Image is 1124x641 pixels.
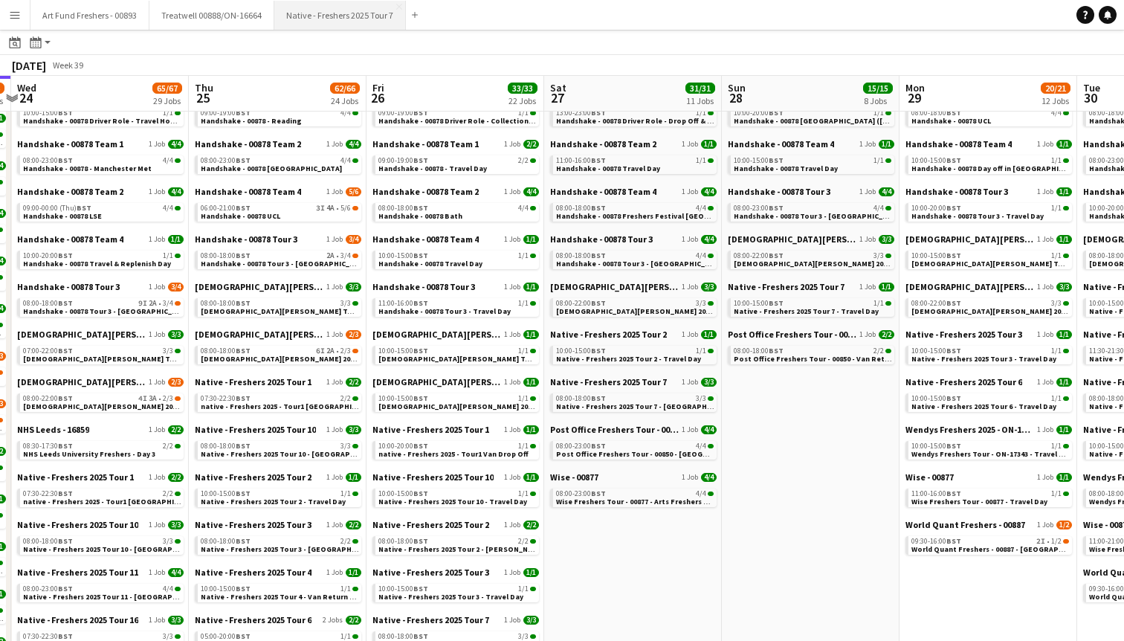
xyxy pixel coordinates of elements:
a: [DEMOGRAPHIC_DATA][PERSON_NAME] 2025 Tour 1 - 008481 Job1/1 [372,329,539,340]
span: 4/4 [701,187,717,196]
span: 08:00-18:00 [378,204,428,212]
span: 1 Job [149,187,165,196]
div: Handshake - 00878 Team 11 Job4/408:00-23:00BST4/4Handshake - 00878 - Manchester Met [17,138,184,186]
span: 1 Job [682,140,698,149]
span: 1/1 [1051,252,1062,260]
a: 13:00-23:00BST1/1Handshake - 00878 Driver Role - Drop Off & Home [556,108,714,125]
span: Handshake - 00878 Travel Day [734,164,838,173]
span: 1 Job [1037,140,1053,149]
span: Lady Garden 2025 Tour 2 - 00848 [905,281,1034,292]
span: 1/1 [879,283,894,291]
a: Handshake - 00878 Team 11 Job4/4 [17,138,184,149]
a: Handshake - 00878 Tour 31 Job4/4 [550,233,717,245]
button: Art Fund Freshers - 00893 [30,1,149,30]
span: BST [769,251,784,260]
span: BST [236,203,251,213]
span: Handshake - 00878 - Travel Day [378,164,487,173]
div: Handshake - 00878 Team 41 Job1/110:00-15:00BST1/1Handshake - 00878 Travel Day [372,233,539,281]
span: Lady Garden 2025 Tour 2 - 00848 - Loughborough University [734,259,1020,268]
span: 1 Job [149,235,165,244]
span: 10:00-15:00 [378,252,428,260]
span: 09:00-19:00 [201,109,251,117]
span: Handshake - 00878 UCL [201,211,280,221]
span: Handshake - 00878 Freshers Festival Manchester [556,211,760,221]
span: 4/4 [518,204,529,212]
span: Handshake - 00878 - Manchester Met [23,164,152,173]
span: Handshake - 00878 Tour 3 [372,281,475,292]
span: 10:00-15:00 [734,300,784,307]
span: 9I [138,300,147,307]
span: BST [413,155,428,165]
span: Handshake - 00878 Tour 3 - Loughborough Freshers Day 2 [734,211,956,221]
a: 08:00-18:00BST4/4Handshake - 00878 Freshers Festival [GEOGRAPHIC_DATA] [556,203,714,220]
span: 3/4 [346,235,361,244]
span: Handshake - 00878 Bath [378,211,462,221]
a: 11:00-16:00BST1/1Handshake - 00878 Tour 3 - Travel Day [378,298,536,315]
span: BST [769,298,784,308]
span: BST [236,155,251,165]
span: 3/3 [340,300,351,307]
a: [DEMOGRAPHIC_DATA][PERSON_NAME] 2025 Tour 2 - 008481 Job3/3 [728,233,894,245]
a: 08:00-22:00BST3/3[DEMOGRAPHIC_DATA][PERSON_NAME] 2025 Tour 2 - 00848 - [GEOGRAPHIC_DATA] [734,251,891,268]
a: Handshake - 00878 Team 21 Job1/1 [550,138,717,149]
span: Lady Garden 2025 Tour 1 - 00848 [905,233,1034,245]
span: BST [769,108,784,117]
span: Handshake - 00878 Tour 3 - Travel Day [378,306,511,316]
div: [DEMOGRAPHIC_DATA][PERSON_NAME] 2025 Tour 1 - 008481 Job3/308:00-18:00BST3/3[DEMOGRAPHIC_DATA][PE... [195,281,361,329]
span: Handshake - 00878 Tour 3 - Newcastle University Day 2 [201,259,390,268]
span: Lady Garden 2025 Tour 2 - 00848 [195,329,323,340]
div: Handshake - 00878 Team 41 Job1/110:00-15:00BST1/1Handshake - 00878 Day off in [GEOGRAPHIC_DATA] [905,138,1072,186]
a: Handshake - 00878 Team 41 Job5/6 [195,186,361,197]
span: BST [58,155,73,165]
span: 2A [149,300,157,307]
a: Handshake - 00878 Tour 31 Job1/1 [905,186,1072,197]
a: Handshake - 00878 Tour 31 Job1/1 [372,281,539,292]
a: 08:00-18:00BST4/4Handshake - 00878 Bath [378,203,536,220]
span: BST [236,251,251,260]
span: Handshake - 00878 Tour 3 [905,186,1008,197]
span: Handshake - 00878 Team 4 [728,138,834,149]
span: 1 Job [859,235,876,244]
span: BST [413,298,428,308]
div: Handshake - 00878 Tour 31 Job1/111:00-16:00BST1/1Handshake - 00878 Tour 3 - Travel Day [372,281,539,329]
span: 1 Job [504,140,520,149]
span: Lady Garden 2025 Tour 2 - 00848 - University of Bristol [556,306,842,316]
span: 2A [326,252,335,260]
span: 1 Job [1037,283,1053,291]
span: BST [946,251,961,260]
span: 1 Job [859,140,876,149]
span: 3/3 [1056,283,1072,291]
span: BST [77,203,91,213]
div: Handshake - 00878 Driver Role1 Job1/110:00-15:00BST1/1Handshake - 00878 Driver Role - Travel Home [17,91,184,138]
span: Handshake - 00878 Travel Day [378,259,482,268]
span: 4/4 [168,187,184,196]
span: Handshake - 00878 Team 1 [372,138,479,149]
span: BST [591,298,606,308]
span: 10:00-20:00 [23,252,73,260]
span: BST [236,108,251,117]
span: 5/6 [340,204,351,212]
span: 1/1 [523,235,539,244]
span: 1 Job [1037,187,1053,196]
span: BST [58,251,73,260]
a: [DEMOGRAPHIC_DATA][PERSON_NAME] 2025 Tour 2 - 008481 Job2/3 [195,329,361,340]
a: 10:00-20:00BST1/1Handshake - 00878 [GEOGRAPHIC_DATA] ([GEOGRAPHIC_DATA]) & Travel to Hotel [734,108,891,125]
a: Handshake - 00878 Team 21 Job4/4 [372,186,539,197]
a: 10:00-20:00BST1/1Handshake - 00878 Travel & Replenish Day [23,251,181,268]
span: Handshake - 00878 Tour 3 - Travel Day [911,211,1044,221]
button: Native - Freshers 2025 Tour 7 [274,1,406,30]
span: Handshake - 00878 Team 4 [17,233,123,245]
span: 1 Job [326,283,343,291]
span: 1/1 [696,109,706,117]
div: [DEMOGRAPHIC_DATA][PERSON_NAME] 2025 Tour 2 - 008481 Job3/308:00-22:00BST3/3[DEMOGRAPHIC_DATA][PE... [550,281,717,329]
span: 1/1 [518,109,529,117]
span: 1/1 [1056,235,1072,244]
span: 08:00-18:00 [556,252,606,260]
span: 1 Job [326,235,343,244]
a: 10:00-15:00BST1/1Handshake - 00878 Driver Role - Travel Home [23,108,181,125]
div: [DEMOGRAPHIC_DATA][PERSON_NAME] 2025 Tour 1 - 008481 Job1/110:00-15:00BST1/1[DEMOGRAPHIC_DATA][PE... [372,329,539,376]
a: [DEMOGRAPHIC_DATA][PERSON_NAME] 2025 Tour 2 - 008481 Job3/3 [550,281,717,292]
div: [DEMOGRAPHIC_DATA][PERSON_NAME] 2025 Tour 2 - 008481 Job2/308:00-18:00BST6I2A•2/3[DEMOGRAPHIC_DAT... [195,329,361,376]
span: 08:00-18:00 [911,109,961,117]
span: Handshake - 00878 Day off in Glasgow [911,164,1088,173]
